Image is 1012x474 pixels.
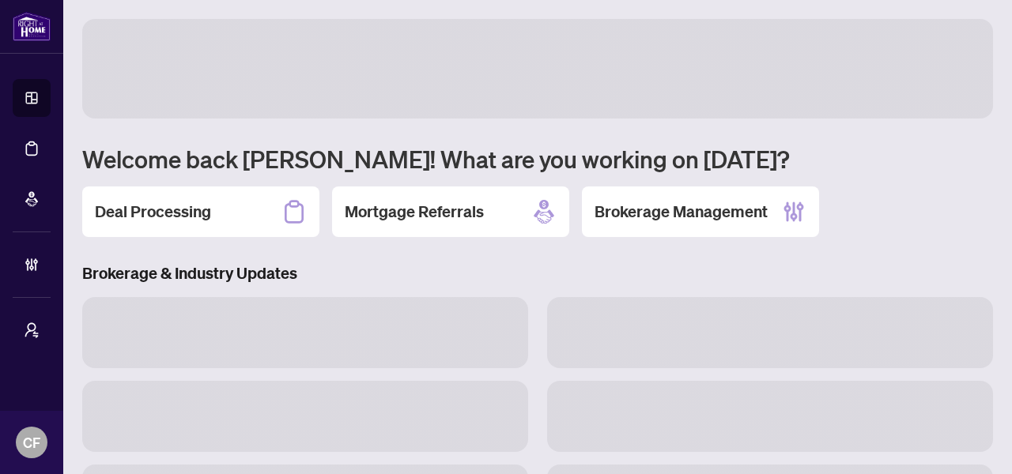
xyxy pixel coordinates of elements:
[595,201,768,223] h2: Brokerage Management
[345,201,484,223] h2: Mortgage Referrals
[23,431,40,453] span: CF
[13,12,51,41] img: logo
[24,322,40,338] span: user-switch
[95,201,211,223] h2: Deal Processing
[82,144,993,174] h1: Welcome back [PERSON_NAME]! What are you working on [DATE]?
[82,262,993,284] h3: Brokerage & Industry Updates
